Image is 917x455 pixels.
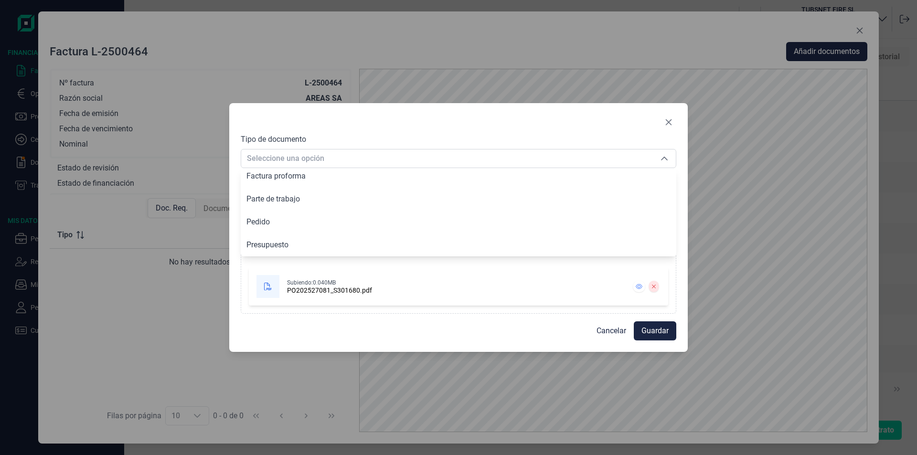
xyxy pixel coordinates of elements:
span: Parte de trabajo [246,194,300,203]
div: Subiendo: 0.040MB [287,279,372,286]
li: Presupuesto [241,233,676,256]
span: Factura proforma [246,171,306,180]
span: Cancelar [597,325,626,337]
span: Presupuesto [246,240,288,249]
label: Tipo de documento [241,134,306,145]
button: Cancelar [589,321,634,340]
button: Close [661,115,676,130]
span: Guardar [641,325,669,337]
li: Pedido [241,211,676,233]
span: Seleccione una opción [241,149,653,168]
button: Guardar [634,321,676,340]
li: Factura proforma [241,165,676,188]
div: Seleccione una opción [653,149,676,168]
div: PO202527081_S301680.pdf [287,286,372,294]
li: Parte de trabajo [241,188,676,211]
span: Pedido [246,217,270,226]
